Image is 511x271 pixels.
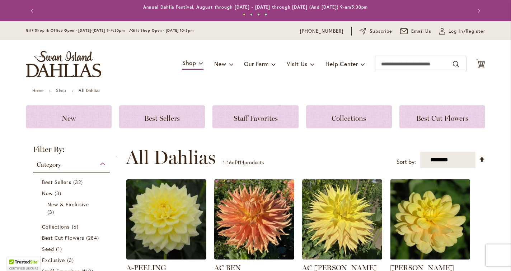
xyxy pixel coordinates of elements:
[42,234,103,242] a: Best Cut Flowers
[214,179,294,259] img: AC BEN
[42,257,65,263] span: Exclusive
[131,28,194,33] span: Gift Shop Open - [DATE] 10-3pm
[411,28,432,35] span: Email Us
[42,189,103,197] a: New
[390,254,470,261] a: AHOY MATEY
[302,254,382,261] a: AC Jeri
[32,88,43,93] a: Home
[73,178,85,186] span: 32
[300,28,343,35] a: [PHONE_NUMBER]
[471,4,485,18] button: Next
[79,88,100,93] strong: All Dahlias
[42,256,103,264] a: Exclusive
[390,179,470,259] img: AHOY MATEY
[214,254,294,261] a: AC BEN
[126,254,206,261] a: A-Peeling
[234,114,278,123] span: Staff Favorites
[42,179,71,185] span: Best Sellers
[86,234,101,242] span: 284
[126,179,206,259] img: A-Peeling
[370,28,392,35] span: Subscribe
[400,28,432,35] a: Email Us
[67,256,76,264] span: 3
[399,105,485,128] a: Best Cut Flowers
[42,223,70,230] span: Collections
[26,146,117,157] strong: Filter By:
[62,114,76,123] span: New
[42,245,54,252] span: Seed
[236,159,244,166] span: 414
[264,13,267,16] button: 4 of 4
[26,51,101,77] a: store logo
[47,201,89,208] span: New & Exclusive
[223,159,225,166] span: 1
[42,245,103,253] a: Seed
[449,28,485,35] span: Log In/Register
[37,161,61,169] span: Category
[56,245,64,253] span: 1
[42,178,103,186] a: Best Sellers
[42,223,103,230] a: Collections
[5,245,25,266] iframe: Launch Accessibility Center
[72,223,80,230] span: 6
[325,60,358,68] span: Help Center
[397,155,416,169] label: Sort by:
[26,28,131,33] span: Gift Shop & Office Open - [DATE]-[DATE] 9-4:30pm /
[257,13,260,16] button: 3 of 4
[214,60,226,68] span: New
[182,59,196,66] span: Shop
[143,4,368,10] a: Annual Dahlia Festival, August through [DATE] - [DATE] through [DATE] (And [DATE]) 9-am5:30pm
[119,105,205,128] a: Best Sellers
[243,13,245,16] button: 1 of 4
[126,147,216,168] span: All Dahlias
[439,28,485,35] a: Log In/Register
[227,159,232,166] span: 16
[55,189,63,197] span: 3
[287,60,308,68] span: Visit Us
[302,179,382,259] img: AC Jeri
[306,105,392,128] a: Collections
[56,88,66,93] a: Shop
[416,114,468,123] span: Best Cut Flowers
[212,105,298,128] a: Staff Favorites
[26,4,40,18] button: Previous
[244,60,268,68] span: Our Farm
[26,105,112,128] a: New
[47,201,97,216] a: New &amp; Exclusive
[144,114,180,123] span: Best Sellers
[42,190,53,197] span: New
[250,13,253,16] button: 2 of 4
[42,234,84,241] span: Best Cut Flowers
[223,157,264,168] p: - of products
[332,114,366,123] span: Collections
[47,208,56,216] span: 3
[360,28,392,35] a: Subscribe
